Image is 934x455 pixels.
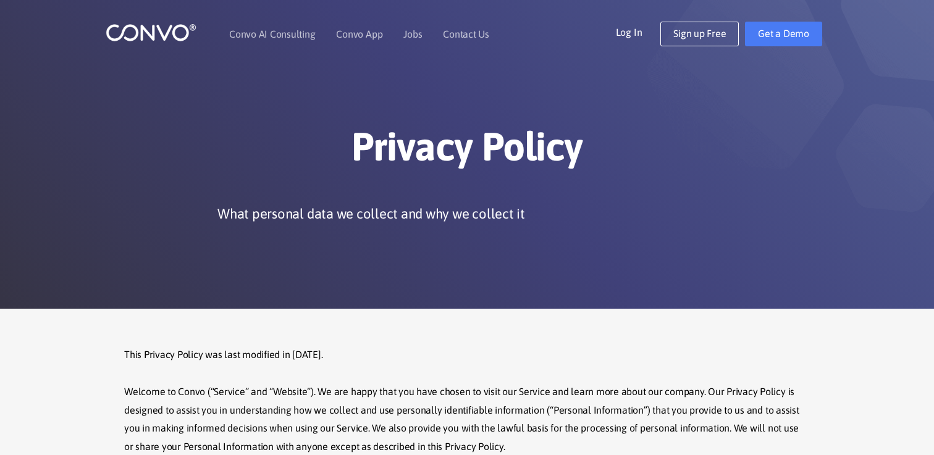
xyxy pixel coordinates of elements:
[106,23,196,42] img: logo_1.png
[616,22,661,41] a: Log In
[124,123,810,180] h1: Privacy Policy
[443,29,489,39] a: Contact Us
[336,29,382,39] a: Convo App
[745,22,822,46] a: Get a Demo
[660,22,739,46] a: Sign up Free
[217,204,525,223] p: What personal data we collect and why we collect it
[229,29,315,39] a: Convo AI Consulting
[403,29,422,39] a: Jobs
